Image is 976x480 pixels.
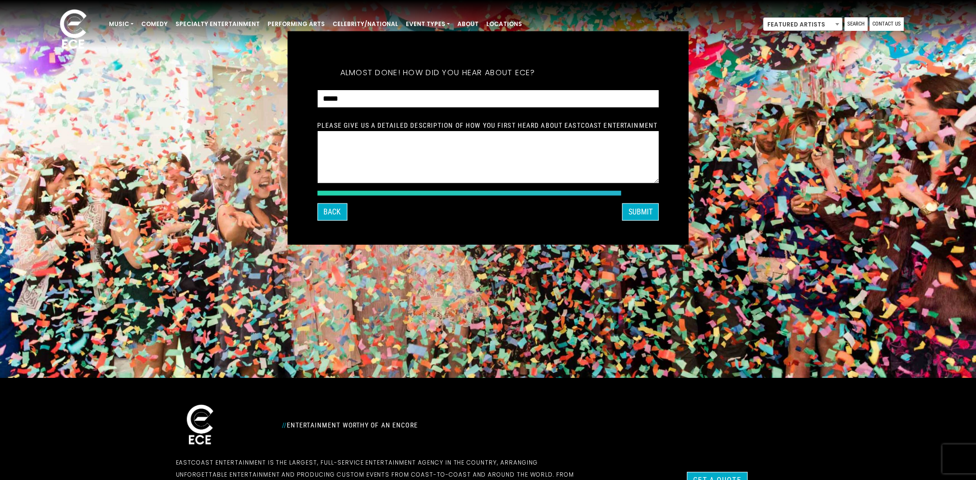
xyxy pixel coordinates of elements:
select: How did you hear about ECE [317,90,659,108]
span: Featured Artists [763,18,842,31]
a: Event Types [402,16,454,32]
img: ece_new_logo_whitev2-1.png [176,402,224,449]
a: Contact Us [869,17,904,31]
a: Locations [482,16,526,32]
a: Comedy [137,16,172,32]
div: Entertainment Worthy of an Encore [276,417,594,433]
span: Featured Artists [763,17,842,31]
span: // [282,421,287,429]
img: ece_new_logo_whitev2-1.png [49,7,97,53]
label: Please give us a detailed description of how you first heard about EastCoast Entertainment [317,120,657,129]
button: SUBMIT [622,203,659,220]
a: Music [105,16,137,32]
a: About [454,16,482,32]
a: Performing Arts [264,16,329,32]
a: Celebrity/National [329,16,402,32]
a: Specialty Entertainment [172,16,264,32]
button: Back [317,203,347,220]
h5: Almost done! How did you hear about ECE? [317,55,558,90]
a: Search [844,17,868,31]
